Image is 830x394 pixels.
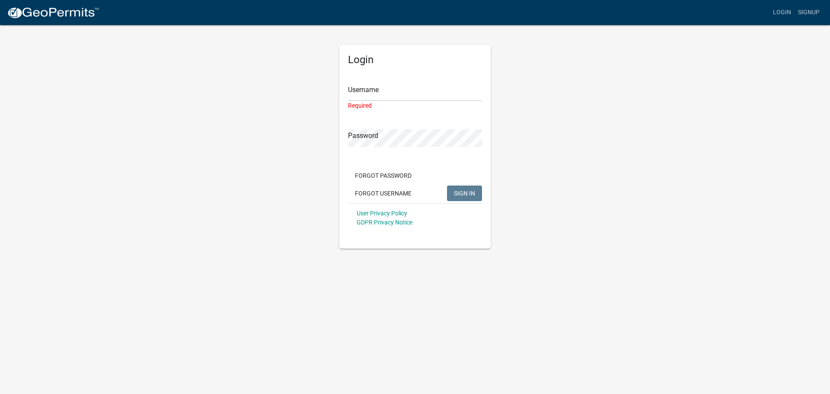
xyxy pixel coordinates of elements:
a: User Privacy Policy [357,210,407,217]
button: Forgot Password [348,168,418,183]
div: Required [348,101,482,110]
h5: Login [348,54,482,66]
a: Signup [795,4,823,21]
a: Login [769,4,795,21]
button: SIGN IN [447,186,482,201]
a: GDPR Privacy Notice [357,219,412,226]
button: Forgot Username [348,186,418,201]
span: SIGN IN [454,189,475,196]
